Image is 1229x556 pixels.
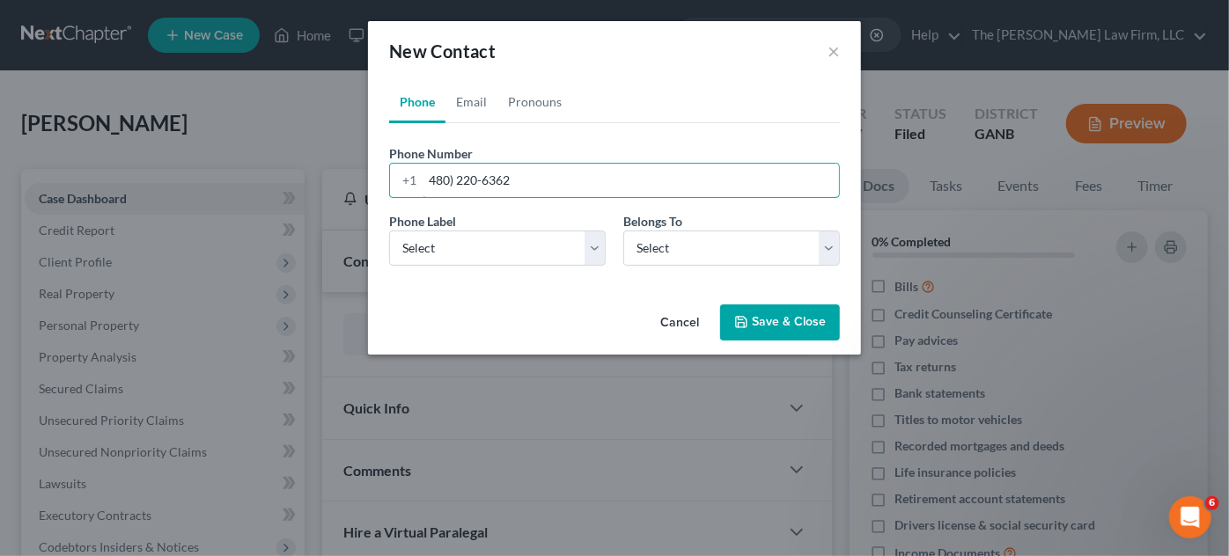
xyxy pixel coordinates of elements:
span: 6 [1205,496,1219,510]
iframe: Intercom live chat [1169,496,1211,538]
span: Phone Number [389,146,473,161]
button: Cancel [646,306,713,341]
span: New Contact [389,40,496,62]
div: +1 [390,164,423,197]
input: ###-###-#### [423,164,839,197]
span: Belongs To [623,214,682,229]
a: Pronouns [497,81,572,123]
button: Save & Close [720,304,840,341]
a: Phone [389,81,445,123]
a: Email [445,81,497,123]
span: Phone Label [389,214,456,229]
button: × [828,40,840,62]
